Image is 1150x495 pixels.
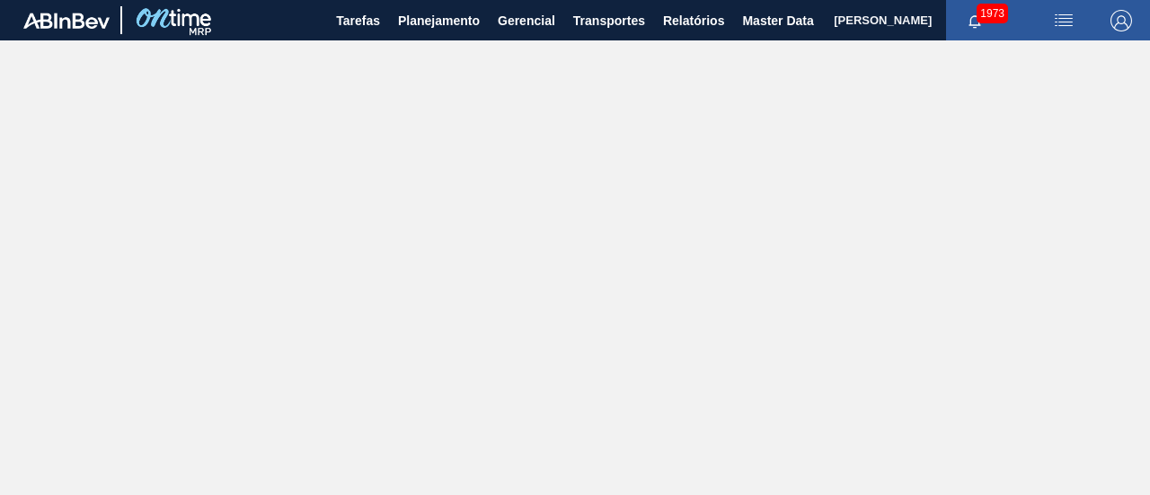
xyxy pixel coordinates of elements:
[23,13,110,29] img: TNhmsLtSVTkK8tSr43FrP2fwEKptu5GPRR3wAAAABJRU5ErkJggg==
[742,10,813,31] span: Master Data
[1053,10,1075,31] img: userActions
[573,10,645,31] span: Transportes
[498,10,555,31] span: Gerencial
[977,4,1008,23] span: 1973
[663,10,724,31] span: Relatórios
[1110,10,1132,31] img: Logout
[946,8,1004,33] button: Notificações
[398,10,480,31] span: Planejamento
[336,10,380,31] span: Tarefas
